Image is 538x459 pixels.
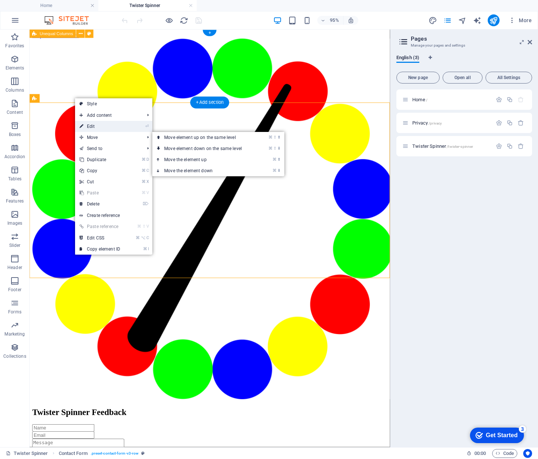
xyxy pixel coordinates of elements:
[75,98,152,109] a: Style
[75,210,152,221] a: Create reference
[396,55,532,69] div: Language Tabs
[410,144,492,149] div: Twister Spinner/twister-spinner
[277,168,281,173] i: ⬇
[429,121,442,125] span: /privacy
[489,75,529,80] span: All Settings
[141,451,145,455] i: This element is a customizable preset
[190,96,229,108] div: + Add section
[40,32,74,36] span: Unequal Columns
[317,16,344,25] button: 95%
[496,120,502,126] div: Settings
[446,75,479,80] span: Open all
[98,1,197,10] h4: Twister Spinner
[142,157,146,162] i: ⌘
[75,198,125,210] a: ⌦Delete
[75,187,125,198] a: ⌘VPaste
[412,120,442,126] span: Click to open page
[8,309,21,315] p: Forms
[496,96,502,103] div: Settings
[6,65,24,71] p: Elements
[523,449,532,458] button: Usercentrics
[443,16,452,25] button: pages
[396,53,419,64] span: English (3)
[142,179,146,184] i: ⌘
[411,35,532,42] h2: Pages
[268,146,273,151] i: ⌘
[136,235,140,240] i: ⌘
[75,143,141,154] a: Send to
[146,179,149,184] i: X
[152,132,257,143] a: ⌘⇧⬆Move element up on the same level
[492,449,517,458] button: Code
[8,176,21,182] p: Tables
[75,132,141,143] span: Move
[59,449,145,458] nav: breadcrumb
[148,246,149,251] i: I
[443,16,452,25] i: Pages (Ctrl+Alt+S)
[411,42,517,49] h3: Manage your pages and settings
[496,143,502,149] div: Settings
[273,135,277,140] i: ⇧
[6,4,60,19] div: Get Started 3 items remaining, 40% complete
[142,168,146,173] i: ⌘
[429,16,437,25] i: Design (Ctrl+Alt+Y)
[75,221,125,232] a: ⌘⇧VPaste reference
[203,30,217,36] div: +
[412,97,427,102] span: Click to open page
[410,97,492,102] div: Home/
[518,96,524,103] div: The startpage cannot be deleted
[400,75,436,80] span: New page
[7,220,23,226] p: Images
[518,120,524,126] div: Remove
[75,244,125,255] a: ⌘ICopy element ID
[152,143,257,154] a: ⌘⇧⬇Move element down on the same level
[518,143,524,149] div: Remove
[75,165,125,176] a: ⌘CCopy
[75,121,125,132] a: ⏎Edit
[485,72,532,84] button: All Settings
[508,17,532,24] span: More
[473,16,481,25] i: AI Writer
[7,265,22,271] p: Header
[8,287,21,293] p: Footer
[410,120,492,125] div: Privacy/privacy
[277,157,281,162] i: ⬆
[9,132,21,137] p: Boxes
[273,168,277,173] i: ⌘
[180,16,188,25] i: Reload page
[473,16,482,25] button: text_generator
[75,110,141,121] span: Add content
[443,72,483,84] button: Open all
[55,1,62,9] div: 3
[75,154,125,165] a: ⌘DDuplicate
[489,16,498,25] i: Publish
[3,353,26,359] p: Collections
[429,16,437,25] button: design
[495,449,514,458] span: Code
[59,449,88,458] span: Click to select. Double-click to edit
[507,120,513,126] div: Duplicate
[91,449,139,458] span: . preset-contact-form-v3-row
[273,157,277,162] i: ⌘
[273,146,277,151] i: ⇧
[467,449,486,458] h6: Session time
[458,16,467,25] button: navigator
[146,168,149,173] i: C
[447,144,473,149] span: /twister-spinner
[146,190,149,195] i: V
[143,246,147,251] i: ⌘
[141,235,146,240] i: ⌥
[507,96,513,103] div: Duplicate
[152,154,257,165] a: ⌘⬆Move the element up
[396,72,440,84] button: New page
[480,450,481,456] span: :
[22,8,54,15] div: Get Started
[137,224,141,229] i: ⌘
[9,242,21,248] p: Slider
[75,232,125,244] a: ⌘⌥CEdit CSS
[152,165,257,176] a: ⌘⬇Move the element down
[474,449,486,458] span: 00 00
[6,87,24,93] p: Columns
[3,3,52,9] a: Skip to main content
[458,16,467,25] i: Navigator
